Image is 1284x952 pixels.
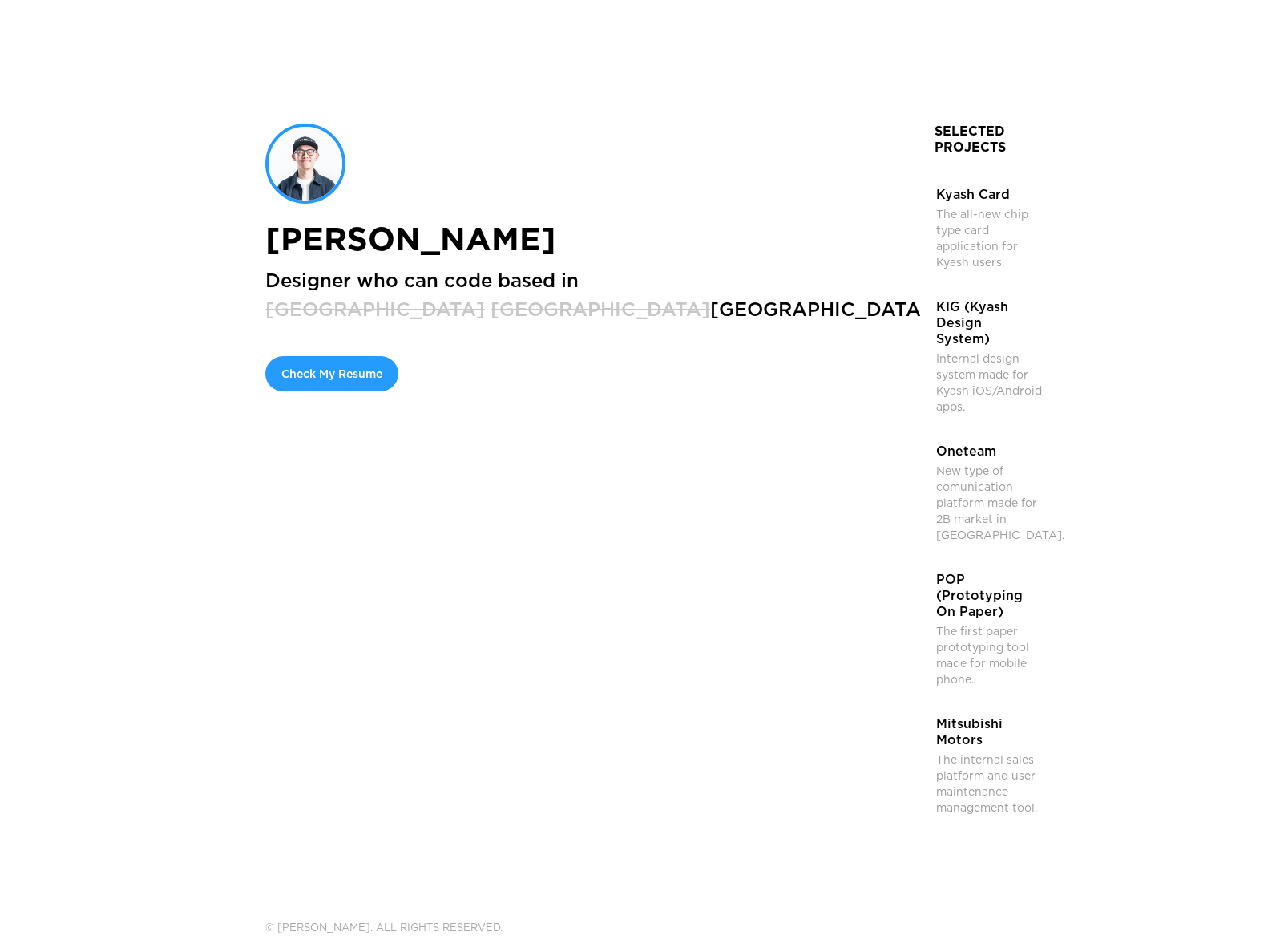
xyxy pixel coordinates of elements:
p: The all-new chip type card application for Kyash users. [936,206,1052,270]
a: POP (Prototyping On Paper)The first paper prototyping tool made for mobile phone. [922,561,1066,697]
h3: Oneteam [936,444,996,460]
p: New type of comunication platform made for 2B market in [GEOGRAPHIC_DATA]. [936,463,1052,543]
span: [GEOGRAPHIC_DATA] [265,298,485,321]
h1: [PERSON_NAME] [265,220,556,258]
p: Internal design system made for Kyash iOS/Android apps. [936,350,1052,415]
a: Kyash CardThe all-new chip type card application for Kyash users. [922,176,1066,280]
h2: Designer who can code based in ‍ [GEOGRAPHIC_DATA]. [265,266,935,324]
span: [GEOGRAPHIC_DATA] [491,298,710,321]
h3: Kyash Card [936,187,1010,203]
p: The first paper prototyping tool made for mobile phone. [936,623,1052,687]
h3: Mitsubishi Motors [936,716,1035,748]
h3: KIG (Kyash Design System) [936,299,1040,347]
a: Mitsubishi MotorsThe internal sales platform and user maintenance management tool. [922,705,1066,825]
p: The internal sales platform and user maintenance management tool. [936,751,1052,816]
div: Selected Projects [935,124,1079,156]
a: Check My Resume [265,356,398,391]
h3: POP (Prototyping On Paper) [936,572,1040,620]
a: OneteamNew type of comunication platform made for 2B market in [GEOGRAPHIC_DATA]. [922,432,1066,553]
a: KIG (Kyash Design System)Internal design system made for Kyash iOS/Android apps. [922,288,1066,424]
